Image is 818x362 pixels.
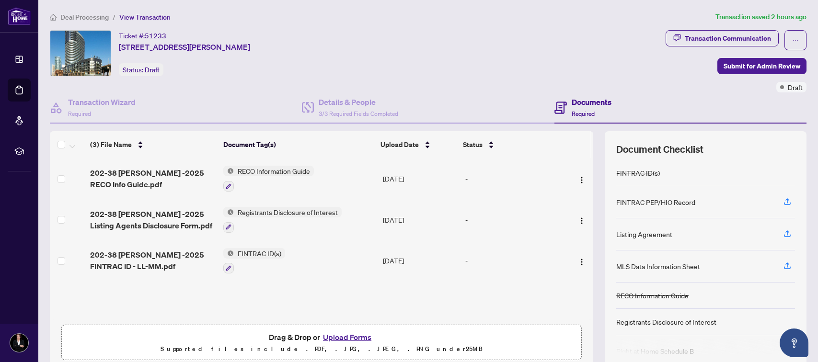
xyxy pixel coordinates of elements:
[717,58,806,74] button: Submit for Admin Review
[572,110,595,117] span: Required
[223,248,234,259] img: Status Icon
[578,258,586,266] img: Logo
[574,171,589,186] button: Logo
[616,143,703,156] span: Document Checklist
[320,331,374,343] button: Upload Forms
[119,30,166,41] div: Ticket #:
[616,290,689,301] div: RECO Information Guide
[68,343,576,355] p: Supported files include .PDF, .JPG, .JPEG, .PNG under 25 MB
[578,217,586,225] img: Logo
[616,317,716,327] div: Registrants Disclosure of Interest
[685,31,771,46] div: Transaction Communication
[724,58,800,74] span: Submit for Admin Review
[145,66,160,74] span: Draft
[223,207,342,233] button: Status IconRegistrants Disclosure of Interest
[780,328,808,357] button: Open asap
[223,166,234,176] img: Status Icon
[10,334,28,352] img: Profile Icon
[145,32,166,40] span: 51233
[572,96,611,108] h4: Documents
[223,248,285,274] button: Status IconFINTRAC ID(s)
[616,168,660,178] div: FINTRAC ID(s)
[62,325,581,361] span: Drag & Drop orUpload FormsSupported files include .PDF, .JPG, .JPEG, .PNG under25MB
[463,139,483,150] span: Status
[616,261,700,271] div: MLS Data Information Sheet
[90,167,216,190] span: 202-38 [PERSON_NAME] -2025 RECO Info Guide.pdf
[788,82,803,92] span: Draft
[50,14,57,21] span: home
[234,207,342,217] span: Registrants Disclosure of Interest
[465,173,561,184] div: -
[60,13,109,22] span: Deal Processing
[666,30,779,46] button: Transaction Communication
[119,41,250,53] span: [STREET_ADDRESS][PERSON_NAME]
[50,31,111,76] img: IMG-C12365145_1.jpg
[90,139,132,150] span: (3) File Name
[715,11,806,23] article: Transaction saved 2 hours ago
[86,131,219,158] th: (3) File Name
[319,110,398,117] span: 3/3 Required Fields Completed
[219,131,377,158] th: Document Tag(s)
[90,208,216,231] span: 202-38 [PERSON_NAME] -2025 Listing Agents Disclosure Form.pdf
[68,110,91,117] span: Required
[234,248,285,259] span: FINTRAC ID(s)
[379,199,461,240] td: [DATE]
[68,96,136,108] h4: Transaction Wizard
[459,131,562,158] th: Status
[616,229,672,239] div: Listing Agreement
[113,11,115,23] li: /
[578,176,586,184] img: Logo
[234,166,314,176] span: RECO Information Guide
[465,215,561,225] div: -
[574,253,589,268] button: Logo
[8,7,31,25] img: logo
[269,331,374,343] span: Drag & Drop or
[379,240,461,282] td: [DATE]
[119,63,163,76] div: Status:
[119,13,171,22] span: View Transaction
[616,197,695,207] div: FINTRAC PEP/HIO Record
[465,255,561,266] div: -
[574,212,589,227] button: Logo
[380,139,419,150] span: Upload Date
[792,37,799,44] span: ellipsis
[223,207,234,217] img: Status Icon
[379,158,461,199] td: [DATE]
[377,131,459,158] th: Upload Date
[319,96,398,108] h4: Details & People
[223,166,314,192] button: Status IconRECO Information Guide
[90,249,216,272] span: 202-38 [PERSON_NAME] -2025 FINTRAC ID - LL-MM.pdf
